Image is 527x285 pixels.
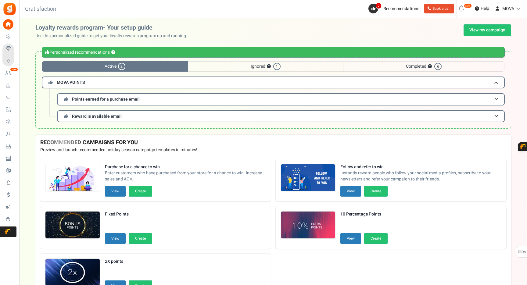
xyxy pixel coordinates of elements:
strong: Fixed Points [105,211,152,217]
h4: RECOMMENDED CAMPAIGNS FOR YOU [40,140,506,146]
span: Points earned for a purchase email [72,96,140,102]
button: ? [428,65,432,69]
em: New [464,4,472,8]
span: Enter customers who have purchased from your store for a chance to win. Increase sales and AOV. [105,170,266,182]
span: MOVA POINTS [57,79,85,86]
span: 2 [118,63,125,70]
img: Recommended Campaigns [281,164,335,192]
span: Instantly reward people who follow your social media profiles, subscribe to your newsletters and ... [340,170,501,182]
strong: 10 Percentage Points [340,211,388,217]
button: Create [364,186,388,197]
a: View my campaign [464,24,511,36]
span: Recommendations [383,5,419,12]
button: View [340,233,361,244]
span: MOVA [502,5,514,12]
p: Use this personalized guide to get your loyalty rewards program up and running. [35,33,192,39]
button: Create [364,233,388,244]
a: 2 Recommendations [368,4,422,13]
em: New [10,67,18,72]
button: Create [129,233,152,244]
button: View [105,186,126,197]
h2: Loyalty rewards program- Your setup guide [35,24,192,31]
button: Create [129,186,152,197]
a: Help [472,4,492,13]
img: Recommended Campaigns [281,212,335,239]
img: Recommended Campaigns [45,212,100,239]
img: Recommended Campaigns [45,164,100,192]
button: View [340,186,361,197]
span: FAQs [518,246,526,258]
a: Book a call [424,4,454,13]
strong: Purchase for a chance to win [105,164,266,170]
span: Completed [343,61,504,72]
span: Ignored [188,61,343,72]
span: Help [479,5,489,12]
span: Active [42,61,188,72]
strong: Follow and refer to win [340,164,501,170]
img: Gratisfaction [3,2,16,16]
h3: Gratisfaction [18,3,63,15]
span: 2 [376,3,382,9]
p: Preview and launch recommended holiday season campaign templates in minutes! [40,147,506,153]
span: Reward is available email [72,113,122,119]
button: ? [267,65,271,69]
span: 6 [434,63,442,70]
button: View [105,233,126,244]
div: Personalized recommendations [42,47,505,58]
button: ? [111,51,115,55]
span: 1 [273,63,281,70]
a: New [2,68,16,78]
strong: 2X points [105,258,152,265]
